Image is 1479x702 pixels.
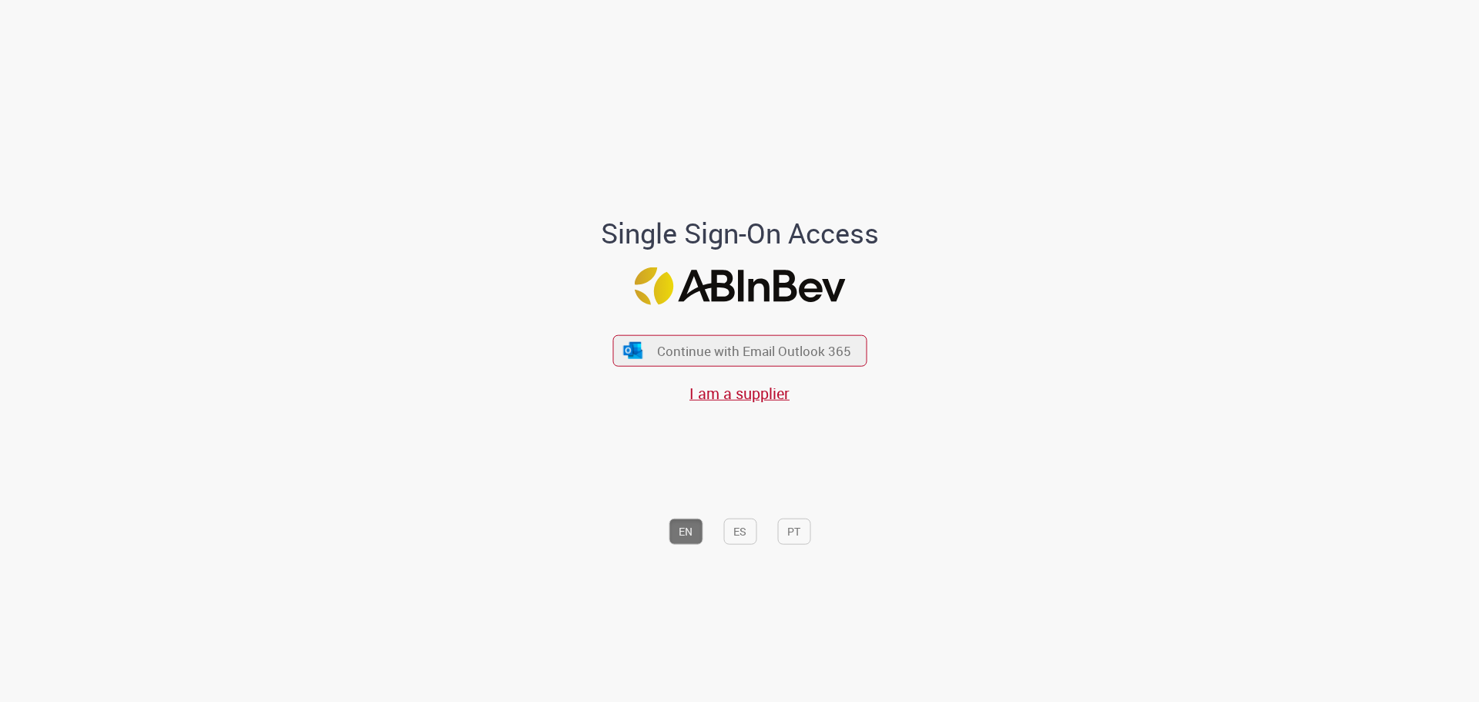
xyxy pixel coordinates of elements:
a: I am a supplier [689,383,790,404]
img: Logo ABInBev [634,267,845,304]
button: EN [669,518,703,544]
button: ícone Azure/Microsoft 360 Continue with Email Outlook 365 [612,334,867,366]
button: ES [723,518,756,544]
button: PT [777,518,810,544]
span: Continue with Email Outlook 365 [657,342,851,360]
h1: Single Sign-On Access [526,218,954,249]
img: ícone Azure/Microsoft 360 [622,342,644,358]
